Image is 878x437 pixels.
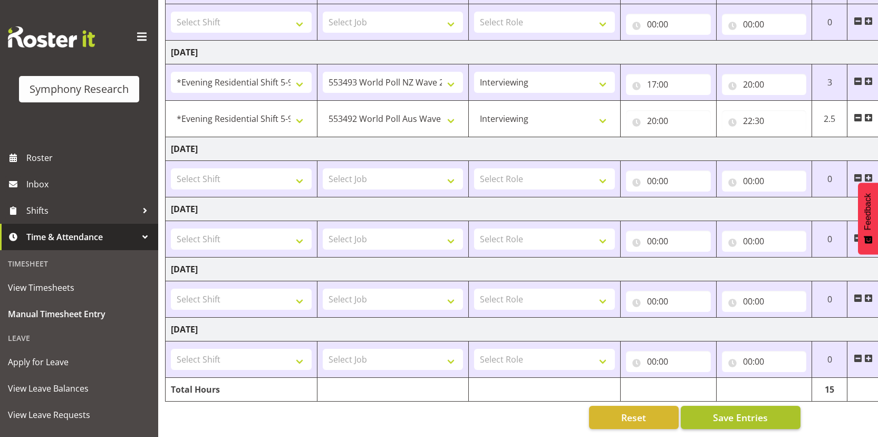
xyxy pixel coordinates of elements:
span: Manual Timesheet Entry [8,306,150,322]
button: Feedback - Show survey [858,183,878,254]
a: Manual Timesheet Entry [3,301,156,327]
a: View Timesheets [3,274,156,301]
span: Save Entries [713,411,768,424]
span: Feedback [863,193,873,230]
span: Time & Attendance [26,229,137,245]
div: Leave [3,327,156,349]
input: Click to select... [722,74,807,95]
img: Rosterit website logo [8,26,95,47]
input: Click to select... [626,231,711,252]
input: Click to select... [626,170,711,192]
input: Click to select... [626,74,711,95]
input: Click to select... [722,14,807,35]
td: 0 [812,161,847,197]
input: Click to select... [722,231,807,252]
td: 0 [812,221,847,258]
div: Timesheet [3,253,156,274]
input: Click to select... [722,351,807,372]
button: Reset [589,406,679,429]
span: Reset [621,411,646,424]
td: 0 [812,4,847,41]
span: Shifts [26,203,137,218]
span: View Timesheets [8,280,150,296]
span: Roster [26,150,153,166]
a: View Leave Balances [3,375,156,402]
input: Click to select... [722,291,807,312]
div: Symphony Research [30,81,129,97]
span: View Leave Balances [8,381,150,396]
td: 3 [812,64,847,101]
input: Click to select... [626,14,711,35]
span: Apply for Leave [8,354,150,370]
a: View Leave Requests [3,402,156,428]
button: Save Entries [681,406,800,429]
span: View Leave Requests [8,407,150,423]
input: Click to select... [626,291,711,312]
input: Click to select... [722,170,807,192]
td: 2.5 [812,101,847,137]
span: Inbox [26,176,153,192]
td: 15 [812,378,847,402]
input: Click to select... [722,110,807,131]
input: Click to select... [626,110,711,131]
a: Apply for Leave [3,349,156,375]
td: Total Hours [166,378,317,402]
input: Click to select... [626,351,711,372]
td: 0 [812,341,847,378]
td: 0 [812,281,847,318]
